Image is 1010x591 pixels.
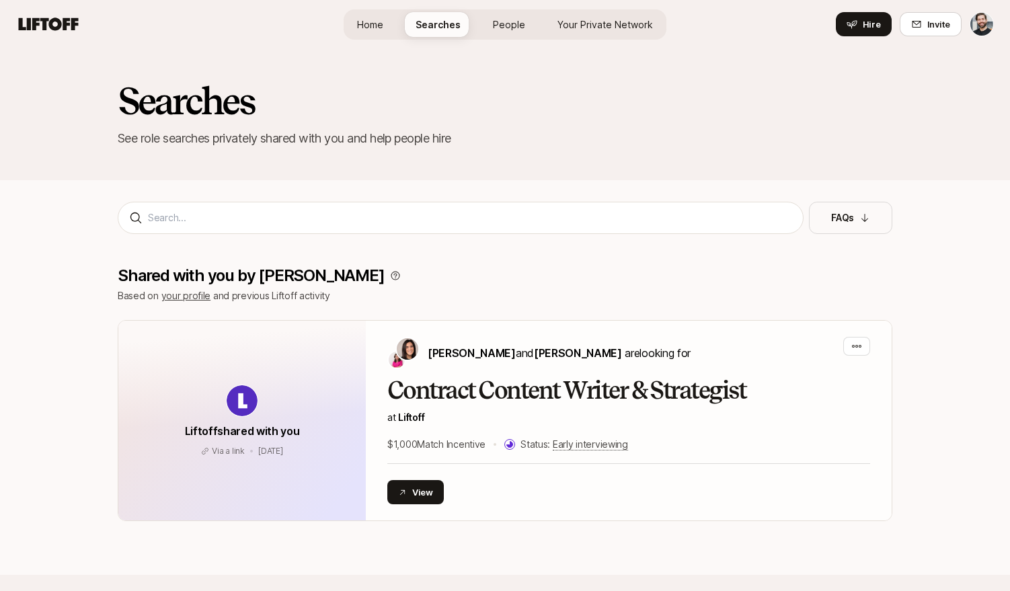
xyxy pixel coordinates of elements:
p: at [387,409,870,426]
span: [PERSON_NAME] [428,346,516,360]
img: Eleanor Morgan [397,338,418,360]
span: Home [357,17,383,32]
button: FAQs [809,202,892,234]
p: Status: [520,436,628,452]
input: Search... [148,210,792,226]
span: Invite [927,17,950,31]
img: Emma Frane [389,352,405,368]
button: View [387,480,444,504]
a: Searches [405,12,471,37]
a: People [482,12,536,37]
button: Invite [900,12,962,36]
p: Via a link [212,445,245,457]
a: Your Private Network [547,12,664,37]
button: Hire [836,12,892,36]
span: Liftoff [398,411,424,423]
button: Alex Pavlou [970,12,994,36]
span: Your Private Network [557,17,653,32]
span: Liftoff shared with you [185,424,300,438]
img: avatar-url [227,385,258,416]
img: Alex Pavlou [970,13,993,36]
a: Home [346,12,394,37]
span: September 17, 2025 10:45am [258,446,283,456]
span: [PERSON_NAME] [534,346,622,360]
span: Early interviewing [553,438,628,450]
span: and [516,346,622,360]
h2: Contract Content Writer & Strategist [387,377,870,404]
p: $1,000 Match Incentive [387,436,485,452]
h2: Searches [118,81,892,121]
p: Shared with you by [PERSON_NAME] [118,266,385,285]
span: People [493,17,525,32]
a: your profile [161,290,211,301]
p: See role searches privately shared with you and help people hire [118,129,892,148]
p: are looking for [428,344,691,362]
span: Searches [416,17,461,32]
span: Hire [863,17,881,31]
p: Based on and previous Liftoff activity [118,288,892,304]
p: FAQs [831,210,854,226]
